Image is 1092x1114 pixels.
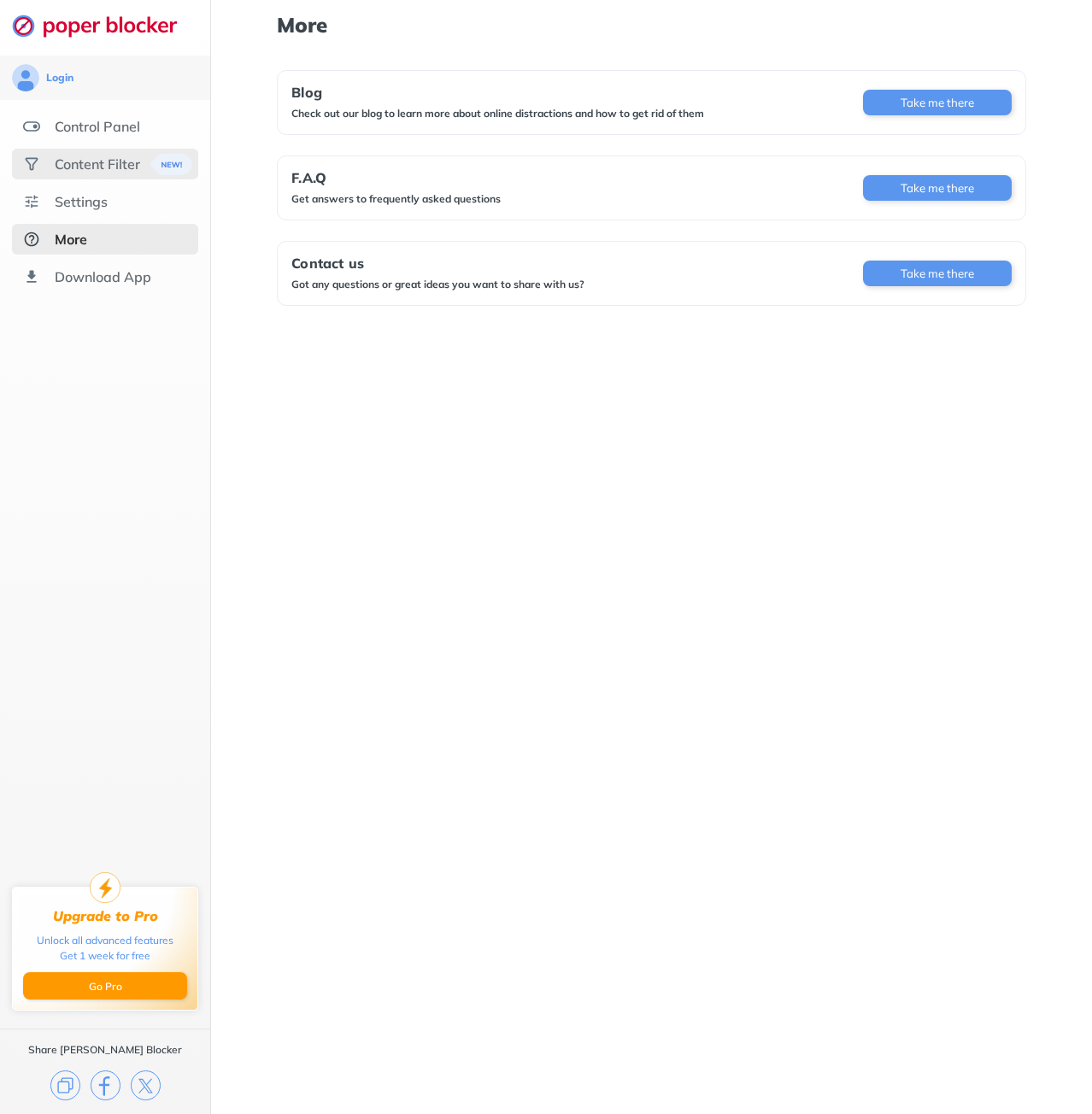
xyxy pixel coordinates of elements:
img: download-app.svg [23,268,40,285]
button: Take me there [863,90,1012,115]
div: Download App [55,268,151,285]
div: Upgrade to Pro [53,908,158,924]
div: Unlock all advanced features [37,933,173,948]
img: facebook.svg [91,1070,120,1100]
div: Login [46,71,73,85]
div: Get 1 week for free [60,948,150,964]
div: Get answers to frequently asked questions [291,192,501,206]
div: Check out our blog to learn more about online distractions and how to get rid of them [291,107,704,120]
img: copy.svg [50,1070,80,1100]
img: features.svg [23,118,40,135]
img: x.svg [131,1070,161,1100]
img: settings.svg [23,193,40,210]
div: Contact us [291,255,584,271]
img: avatar.svg [12,64,39,91]
img: menuBanner.svg [150,154,192,175]
div: Got any questions or great ideas you want to share with us? [291,278,584,291]
div: Share [PERSON_NAME] Blocker [28,1043,182,1057]
img: upgrade-to-pro.svg [90,872,120,903]
div: Control Panel [55,118,140,135]
img: about-selected.svg [23,231,40,248]
button: Take me there [863,261,1012,286]
img: logo-webpage.svg [12,14,196,38]
h1: More [277,14,1025,36]
div: F.A.Q [291,170,501,185]
div: More [55,231,87,248]
div: Content Filter [55,155,140,173]
button: Take me there [863,175,1012,201]
div: Blog [291,85,704,100]
div: Settings [55,193,108,210]
button: Go Pro [23,972,187,1000]
img: social.svg [23,155,40,173]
